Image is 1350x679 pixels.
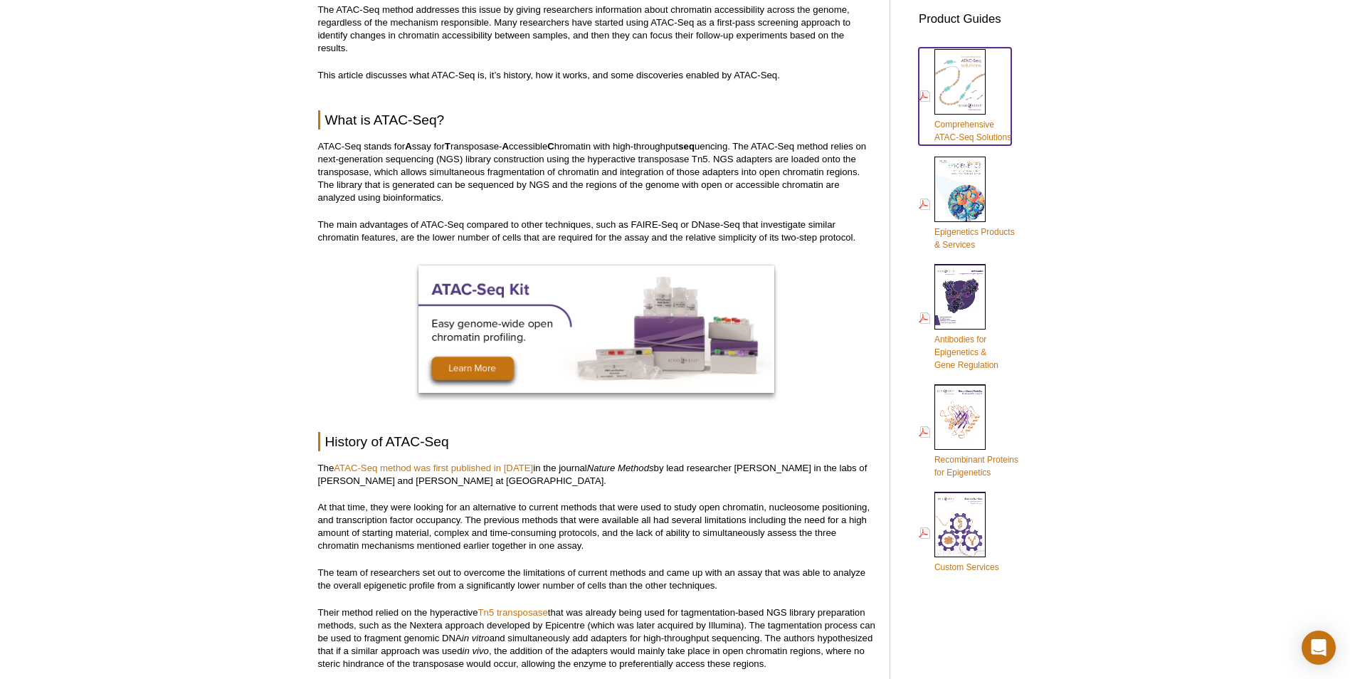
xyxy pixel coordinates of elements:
[587,463,654,473] em: Nature Methods
[919,490,999,575] a: Custom Services
[934,492,986,557] img: Custom_Services_cover
[478,607,548,618] a: Tn5 transposase
[318,567,875,592] p: The team of researchers set out to overcome the limitations of current methods and came up with a...
[318,69,875,82] p: This article discusses what ATAC-Seq is, it’s history, how it works, and some discoveries enabled...
[934,335,998,370] span: Antibodies for Epigenetics & Gene Regulation
[934,49,986,115] img: Comprehensive ATAC-Seq Solutions
[934,120,1011,142] span: Comprehensive ATAC-Seq Solutions
[547,141,554,152] strong: C
[318,140,875,204] p: ATAC-Seq stands for ssay for ransposase- ccessible hromatin with high-throughput uencing. The ATA...
[919,5,1033,26] h3: Product Guides
[318,501,875,552] p: At that time, they were looking for an alternative to current methods that were used to study ope...
[1302,631,1336,665] div: Open Intercom Messenger
[334,463,533,473] a: ATAC-Seq method was first published in [DATE]
[405,141,412,152] strong: A
[919,383,1018,480] a: Recombinant Proteinsfor Epigenetics
[445,141,450,152] strong: T
[462,633,490,643] em: in vitro
[934,227,1015,250] span: Epigenetics Products & Services
[418,265,774,393] img: ATAC-Seq Kit
[934,562,999,572] span: Custom Services
[318,110,875,130] h2: What is ATAC-Seq?
[463,646,489,656] em: in vivo
[318,4,875,55] p: The ATAC-Seq method addresses this issue by giving researchers information about chromatin access...
[934,157,986,222] img: Epi_brochure_140604_cover_web_70x200
[919,48,1011,146] a: ComprehensiveATAC-Seq Solutions
[919,155,1015,253] a: Epigenetics Products& Services
[934,455,1018,478] span: Recombinant Proteins for Epigenetics
[318,432,875,451] h2: History of ATAC-Seq
[919,263,998,373] a: Antibodies forEpigenetics &Gene Regulation
[934,384,986,450] img: Rec_prots_140604_cover_web_70x200
[318,606,875,670] p: Their method relied on the hyperactive that was already being used for tagmentation-based NGS lib...
[318,462,875,488] p: The in the journal by lead researcher [PERSON_NAME] in the labs of [PERSON_NAME] and [PERSON_NAME...
[502,141,509,152] strong: A
[318,219,875,244] p: The main advantages of ATAC-Seq compared to other techniques, such as FAIRE-Seq or DNase-Seq that...
[934,264,986,330] img: Abs_epi_2015_cover_web_70x200
[678,141,695,152] strong: seq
